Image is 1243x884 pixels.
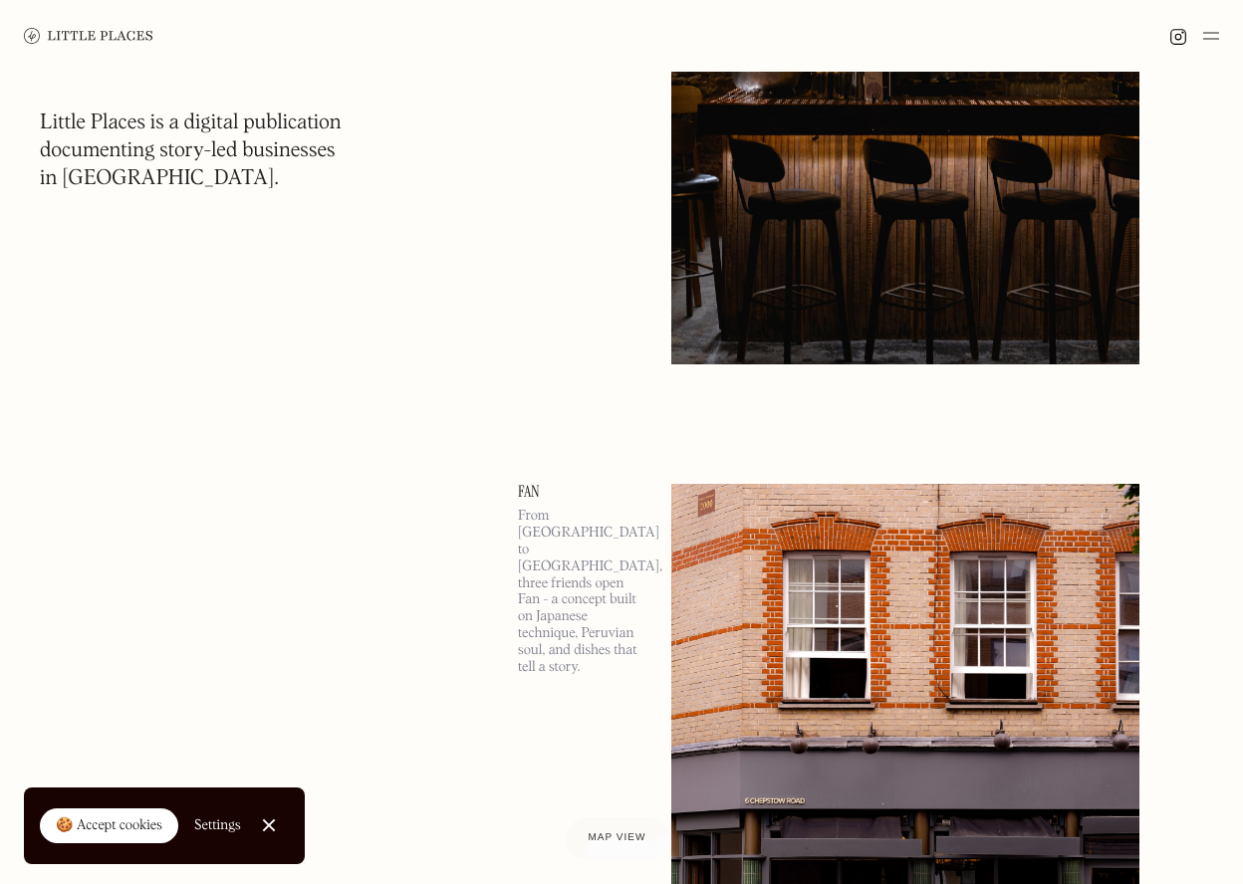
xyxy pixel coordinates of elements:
[518,508,647,675] p: From [GEOGRAPHIC_DATA] to [GEOGRAPHIC_DATA], three friends open Fan - a concept built on Japanese...
[56,816,162,836] div: 🍪 Accept cookies
[40,110,342,193] h1: Little Places is a digital publication documenting story-led businesses in [GEOGRAPHIC_DATA].
[268,825,269,826] div: Close Cookie Popup
[589,832,646,843] span: Map view
[249,805,289,845] a: Close Cookie Popup
[194,818,241,832] div: Settings
[194,803,241,848] a: Settings
[40,808,178,844] a: 🍪 Accept cookies
[518,484,647,500] a: Fan
[565,816,670,860] a: Map view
